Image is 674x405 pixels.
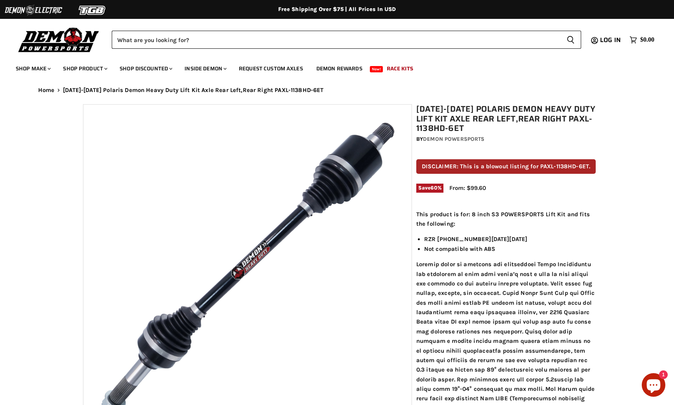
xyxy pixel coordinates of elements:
[10,57,652,77] ul: Main menu
[370,66,383,72] span: New!
[639,373,668,399] inbox-online-store-chat: Shopify online store chat
[424,234,596,244] li: RZR [PHONE_NUMBER][DATE][DATE]
[626,34,658,46] a: $0.00
[57,61,112,77] a: Shop Product
[596,37,626,44] a: Log in
[416,159,596,174] p: DISCLAIMER: This is a blowout listing for PAXL-1138HD-6ET.
[416,210,596,229] p: This product is for: 8 inch S3 POWERSPORTS Lift Kit and fits the following:
[16,26,102,53] img: Demon Powersports
[416,184,443,192] span: Save %
[430,185,437,191] span: 60
[4,3,63,18] img: Demon Electric Logo 2
[416,104,596,133] h1: [DATE]-[DATE] Polaris Demon Heavy Duty Lift Kit Axle Rear Left,Rear Right PAXL-1138HD-6ET
[600,35,621,45] span: Log in
[63,87,323,94] span: [DATE]-[DATE] Polaris Demon Heavy Duty Lift Kit Axle Rear Left,Rear Right PAXL-1138HD-6ET
[424,244,596,254] li: Not compatible with ABS
[63,3,122,18] img: TGB Logo 2
[22,87,652,94] nav: Breadcrumbs
[381,61,419,77] a: Race Kits
[233,61,309,77] a: Request Custom Axles
[10,61,55,77] a: Shop Make
[560,31,581,49] button: Search
[640,36,654,44] span: $0.00
[112,31,560,49] input: Search
[310,61,368,77] a: Demon Rewards
[114,61,177,77] a: Shop Discounted
[112,31,581,49] form: Product
[416,135,596,144] div: by
[179,61,231,77] a: Inside Demon
[22,6,652,13] div: Free Shipping Over $75 | All Prices In USD
[38,87,55,94] a: Home
[423,136,484,142] a: Demon Powersports
[449,184,486,191] span: From: $99.60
